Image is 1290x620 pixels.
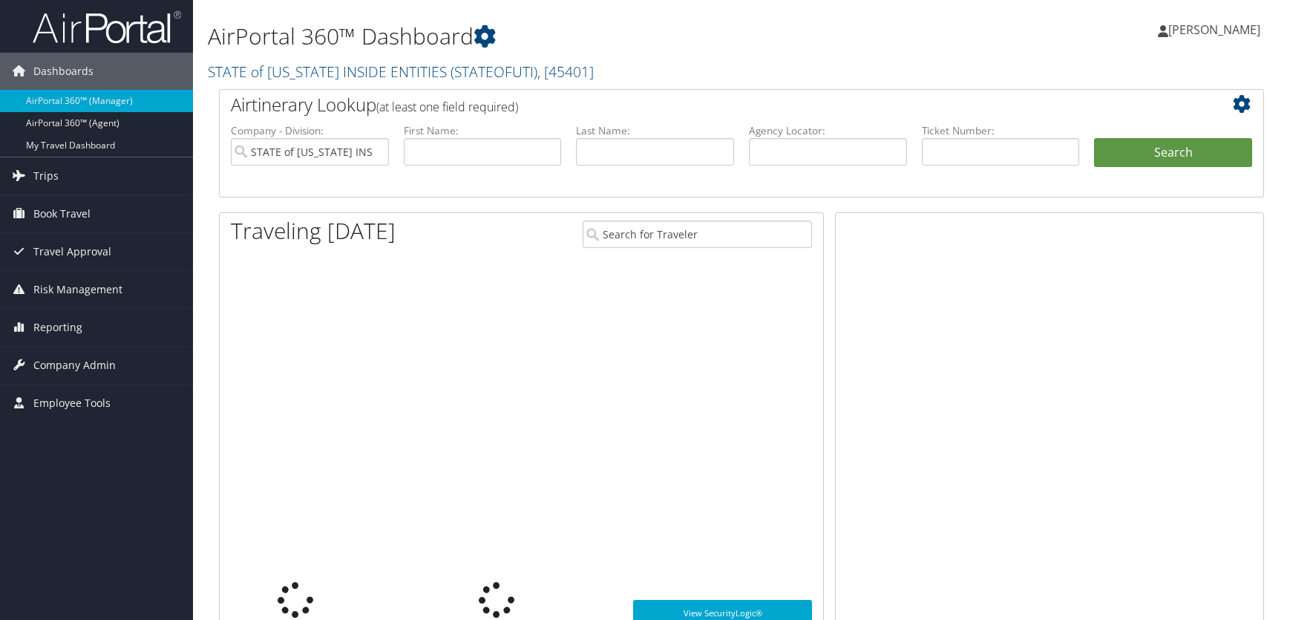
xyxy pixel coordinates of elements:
[576,123,734,138] label: Last Name:
[33,385,111,422] span: Employee Tools
[208,21,920,52] h1: AirPortal 360™ Dashboard
[1094,138,1252,168] button: Search
[208,62,594,82] a: STATE of [US_STATE] INSIDE ENTITIES
[537,62,594,82] span: , [ 45401 ]
[33,347,116,384] span: Company Admin
[404,123,562,138] label: First Name:
[33,233,111,270] span: Travel Approval
[33,271,122,308] span: Risk Management
[33,195,91,232] span: Book Travel
[376,99,518,115] span: (at least one field required)
[33,53,94,90] span: Dashboards
[922,123,1080,138] label: Ticket Number:
[1168,22,1260,38] span: [PERSON_NAME]
[749,123,907,138] label: Agency Locator:
[33,309,82,346] span: Reporting
[231,123,389,138] label: Company - Division:
[33,157,59,195] span: Trips
[1158,7,1275,52] a: [PERSON_NAME]
[231,215,396,247] h1: Traveling [DATE]
[231,92,1165,117] h2: Airtinerary Lookup
[33,10,181,45] img: airportal-logo.png
[583,221,812,248] input: Search for Traveler
[451,62,537,82] span: ( STATEOFUTI )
